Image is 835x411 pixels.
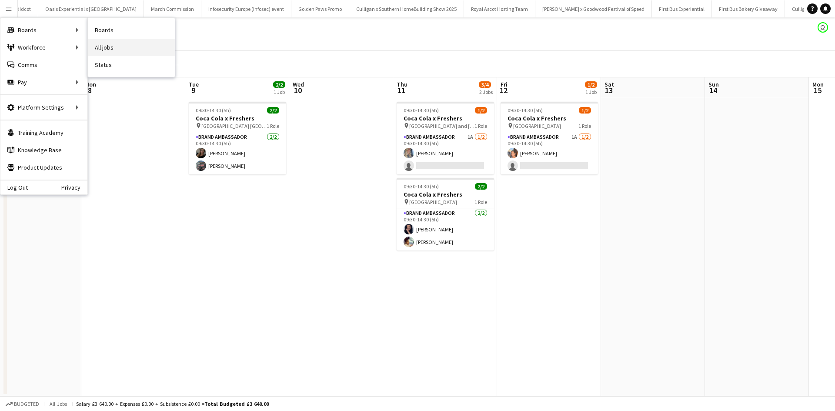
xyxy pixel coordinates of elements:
[475,107,487,114] span: 1/2
[196,107,231,114] span: 09:30-14:30 (5h)
[708,80,719,88] span: Sun
[189,102,286,174] app-job-card: 09:30-14:30 (5h)2/2Coca Cola x Freshers [GEOGRAPHIC_DATA] [GEOGRAPHIC_DATA]1 RoleBrand Ambassador...
[274,89,285,95] div: 1 Job
[818,22,828,33] app-user-avatar: Joanne Milne
[508,107,543,114] span: 09:30-14:30 (5h)
[397,190,494,198] h3: Coca Cola x Freshers
[397,178,494,251] app-job-card: 09:30-14:30 (5h)2/2Coca Cola x Freshers [GEOGRAPHIC_DATA]1 RoleBrand Ambassador2/209:30-14:30 (5h...
[785,0,833,17] button: Culligan Bonus
[267,107,279,114] span: 2/2
[144,0,201,17] button: March Commission
[0,159,87,176] a: Product Updates
[397,102,494,174] app-job-card: 09:30-14:30 (5h)1/2Coca Cola x Freshers [GEOGRAPHIC_DATA] and [GEOGRAPHIC_DATA]1 RoleBrand Ambass...
[83,85,96,95] span: 8
[475,183,487,190] span: 2/2
[479,89,493,95] div: 2 Jobs
[479,81,491,88] span: 3/4
[579,107,591,114] span: 1/2
[0,74,87,91] div: Pay
[187,85,199,95] span: 9
[578,123,591,129] span: 1 Role
[474,123,487,129] span: 1 Role
[88,56,175,74] a: Status
[603,85,614,95] span: 13
[404,107,439,114] span: 09:30-14:30 (5h)
[811,85,824,95] span: 15
[404,183,439,190] span: 09:30-14:30 (5h)
[293,80,304,88] span: Wed
[291,85,304,95] span: 10
[291,0,349,17] button: Golden Paws Promo
[14,401,39,407] span: Budgeted
[0,124,87,141] a: Training Academy
[499,85,508,95] span: 12
[409,199,457,205] span: [GEOGRAPHIC_DATA]
[38,0,144,17] button: Oasis Experiential x [GEOGRAPHIC_DATA]
[397,80,407,88] span: Thu
[85,80,96,88] span: Mon
[0,56,87,74] a: Comms
[585,81,597,88] span: 1/2
[204,401,269,407] span: Total Budgeted £3 640.00
[273,81,285,88] span: 2/2
[0,99,87,116] div: Platform Settings
[189,80,199,88] span: Tue
[513,123,561,129] span: [GEOGRAPHIC_DATA]
[88,21,175,39] a: Boards
[501,132,598,174] app-card-role: Brand Ambassador1A1/209:30-14:30 (5h)[PERSON_NAME]
[76,401,269,407] div: Salary £3 640.00 + Expenses £0.00 + Subsistence £0.00 =
[812,80,824,88] span: Mon
[4,399,40,409] button: Budgeted
[189,132,286,174] app-card-role: Brand Ambassador2/209:30-14:30 (5h)[PERSON_NAME][PERSON_NAME]
[712,0,785,17] button: First Bus Bakery Giveaway
[0,184,28,191] a: Log Out
[189,114,286,122] h3: Coca Cola x Freshers
[397,114,494,122] h3: Coca Cola x Freshers
[535,0,652,17] button: [PERSON_NAME] x Goodwood Festival of Speed
[267,123,279,129] span: 1 Role
[201,123,267,129] span: [GEOGRAPHIC_DATA] [GEOGRAPHIC_DATA]
[88,39,175,56] a: All jobs
[0,21,87,39] div: Boards
[652,0,712,17] button: First Bus Experiential
[605,80,614,88] span: Sat
[0,39,87,56] div: Workforce
[48,401,69,407] span: All jobs
[397,208,494,251] app-card-role: Brand Ambassador2/209:30-14:30 (5h)[PERSON_NAME][PERSON_NAME]
[501,114,598,122] h3: Coca Cola x Freshers
[501,80,508,88] span: Fri
[501,102,598,174] app-job-card: 09:30-14:30 (5h)1/2Coca Cola x Freshers [GEOGRAPHIC_DATA]1 RoleBrand Ambassador1A1/209:30-14:30 (...
[464,0,535,17] button: Royal Ascot Hosting Team
[349,0,464,17] button: Culligan x Southern HomeBuilding Show 2025
[201,0,291,17] button: Infosecurity Europe (Infosec) event
[707,85,719,95] span: 14
[585,89,597,95] div: 1 Job
[61,184,87,191] a: Privacy
[395,85,407,95] span: 11
[474,199,487,205] span: 1 Role
[0,141,87,159] a: Knowledge Base
[409,123,474,129] span: [GEOGRAPHIC_DATA] and [GEOGRAPHIC_DATA]
[397,132,494,174] app-card-role: Brand Ambassador1A1/209:30-14:30 (5h)[PERSON_NAME]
